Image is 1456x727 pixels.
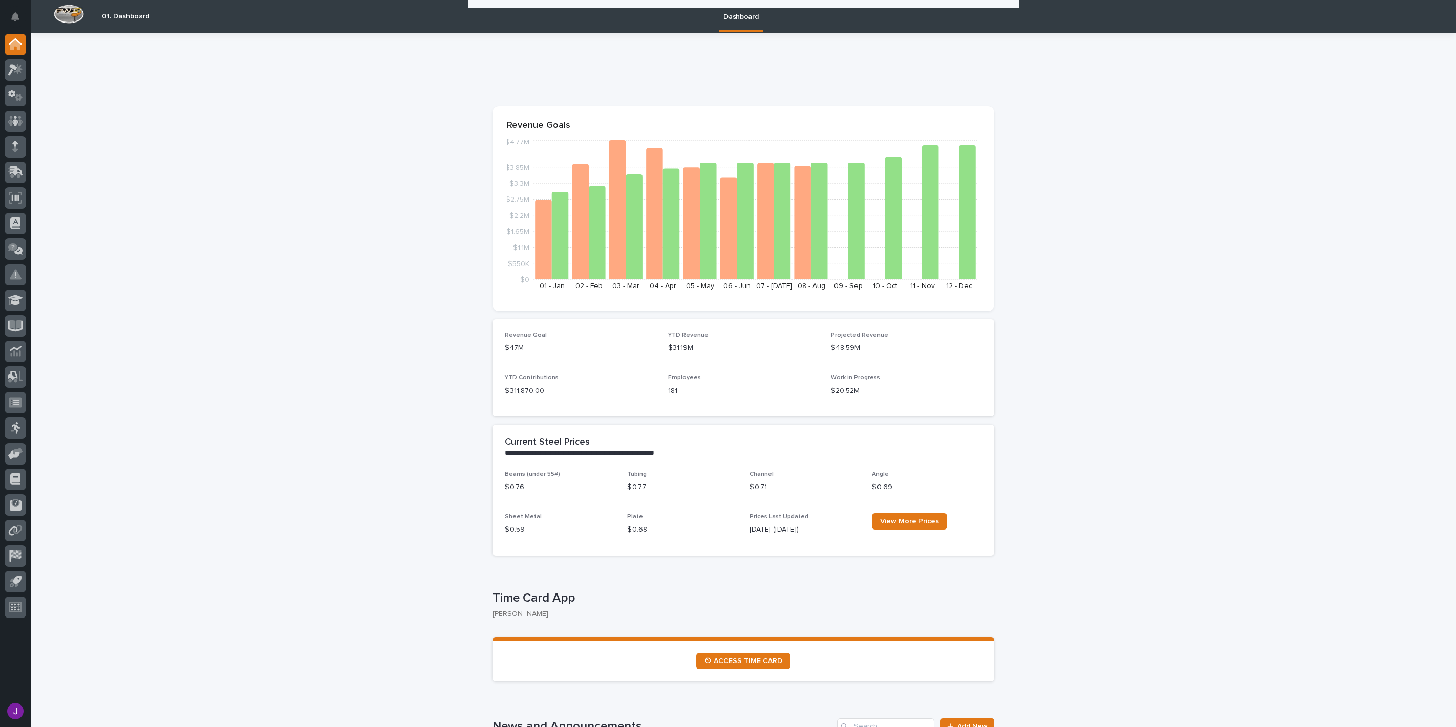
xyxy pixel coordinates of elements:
button: Notifications [5,6,26,28]
text: 07 - [DATE] [756,282,793,290]
p: $20.52M [831,386,982,396]
p: Revenue Goals [507,120,980,131]
text: 03 - Mar [612,282,639,290]
text: 06 - Jun [723,282,751,290]
p: $ 0.77 [627,482,737,493]
text: 10 - Oct [873,282,897,290]
text: 09 - Sep [834,282,863,290]
p: [PERSON_NAME] [493,610,986,619]
text: 11 - Nov [910,282,935,290]
text: 04 - Apr [650,282,676,290]
img: Workspace Logo [54,5,84,24]
span: Channel [750,471,774,477]
p: $ 0.68 [627,524,737,535]
p: $31.19M [668,343,819,354]
tspan: $3.85M [505,164,529,171]
span: Angle [872,471,889,477]
p: $ 0.59 [505,524,615,535]
p: $48.59M [831,343,982,354]
tspan: $2.2M [509,212,529,219]
p: $47M [505,343,656,354]
p: $ 0.76 [505,482,615,493]
span: Work in Progress [831,374,880,381]
p: $ 311,870.00 [505,386,656,396]
span: YTD Revenue [668,332,709,338]
text: 05 - May [686,282,714,290]
tspan: $3.3M [509,180,529,187]
h2: 01. Dashboard [102,12,149,21]
p: $ 0.71 [750,482,860,493]
tspan: $1.65M [506,228,529,235]
p: $ 0.69 [872,482,982,493]
tspan: $1.1M [513,244,529,251]
p: [DATE] ([DATE]) [750,524,860,535]
text: 02 - Feb [575,282,603,290]
a: View More Prices [872,513,947,530]
span: Projected Revenue [831,332,888,338]
p: Time Card App [493,591,990,606]
span: Prices Last Updated [750,514,808,520]
span: Tubing [627,471,647,477]
tspan: $2.75M [506,196,529,203]
span: ⏲ ACCESS TIME CARD [704,657,782,665]
tspan: $4.77M [505,139,529,146]
span: YTD Contributions [505,374,559,381]
text: 08 - Aug [798,282,825,290]
div: Notifications [13,12,26,29]
h2: Current Steel Prices [505,437,590,448]
text: 01 - Jan [540,282,565,290]
span: View More Prices [880,518,939,525]
span: Plate [627,514,643,520]
tspan: $550K [508,260,529,267]
span: Sheet Metal [505,514,542,520]
button: users-avatar [5,700,26,722]
tspan: $0 [520,276,529,283]
a: ⏲ ACCESS TIME CARD [696,653,790,669]
span: Employees [668,374,701,381]
p: 181 [668,386,819,396]
text: 12 - Dec [946,282,972,290]
span: Beams (under 55#) [505,471,560,477]
span: Revenue Goal [505,332,547,338]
